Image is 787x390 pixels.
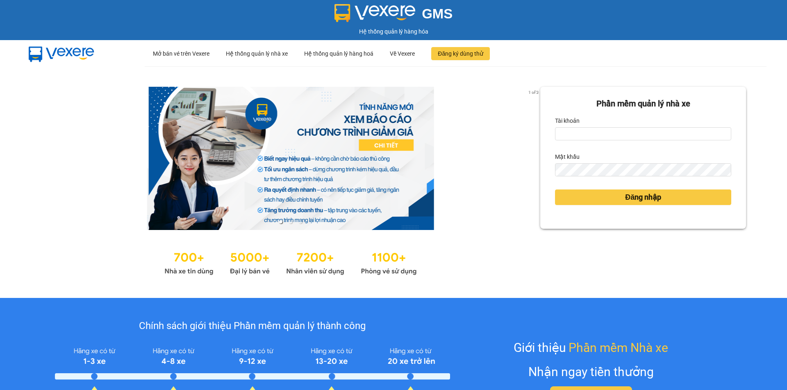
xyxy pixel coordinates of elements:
button: Đăng ký dùng thử [431,47,490,60]
span: Phần mềm Nhà xe [569,338,668,357]
img: mbUUG5Q.png [20,40,102,67]
div: Giới thiệu [514,338,668,357]
button: previous slide / item [41,87,52,230]
div: Chính sách giới thiệu Phần mềm quản lý thành công [55,318,450,334]
label: Mật khẩu [555,150,580,163]
button: Đăng nhập [555,189,731,205]
img: logo 2 [334,4,416,22]
button: next slide / item [529,87,540,230]
span: Đăng nhập [625,192,661,203]
p: 1 of 3 [526,87,540,97]
div: Mở bán vé trên Vexere [153,41,209,67]
div: Hệ thống quản lý nhà xe [226,41,288,67]
input: Mật khẩu [555,163,731,176]
div: Nhận ngay tiền thưởng [528,362,654,381]
span: GMS [422,6,453,21]
span: Đăng ký dùng thử [438,49,483,58]
input: Tài khoản [555,127,731,140]
li: slide item 3 [299,220,302,223]
img: Statistics.png [164,246,417,277]
li: slide item 2 [289,220,292,223]
div: Hệ thống quản lý hàng hóa [2,27,785,36]
div: Phần mềm quản lý nhà xe [555,97,731,110]
li: slide item 1 [279,220,282,223]
a: GMS [334,12,453,19]
div: Về Vexere [390,41,415,67]
label: Tài khoản [555,114,580,127]
div: Hệ thống quản lý hàng hoá [304,41,373,67]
